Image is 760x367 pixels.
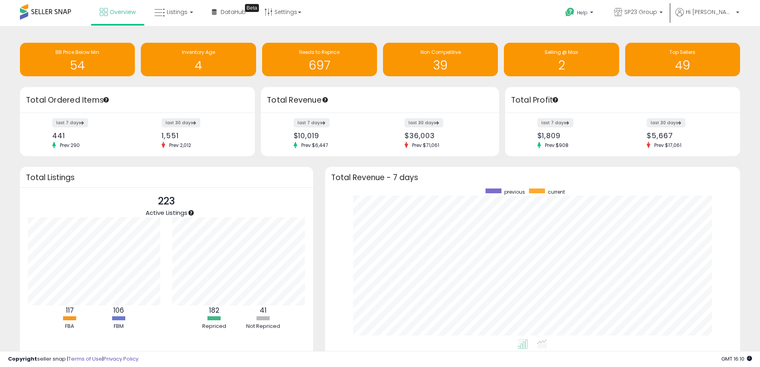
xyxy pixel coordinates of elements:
[504,43,619,76] a: Selling @ Max 2
[420,49,461,56] span: Non Competitive
[405,131,485,140] div: $36,003
[55,49,99,56] span: BB Price Below Min
[565,7,575,17] i: Get Help
[548,188,565,195] span: current
[262,43,377,76] a: Needs to Reprice 697
[541,142,572,149] span: Prev: $908
[260,306,266,315] b: 41
[20,43,135,76] a: BB Price Below Min 54
[141,43,256,76] a: Inventory Age 4
[675,8,739,26] a: Hi [PERSON_NAME]
[146,208,188,217] span: Active Listings
[267,95,493,106] h3: Total Revenue
[294,131,374,140] div: $10,019
[68,355,102,363] a: Terms of Use
[629,59,736,72] h1: 49
[577,9,588,16] span: Help
[190,323,238,330] div: Repriced
[294,118,330,127] label: last 7 days
[383,43,498,76] a: Non Competitive 39
[508,59,615,72] h1: 2
[113,306,124,315] b: 106
[145,59,252,72] h1: 4
[8,355,37,363] strong: Copyright
[387,59,494,72] h1: 39
[182,49,215,56] span: Inventory Age
[405,118,443,127] label: last 30 days
[721,355,752,363] span: 2025-10-7 16:10 GMT
[537,118,573,127] label: last 7 days
[511,95,734,106] h3: Total Profit
[167,8,188,16] span: Listings
[299,49,340,56] span: Needs to Reprice
[162,131,241,140] div: 1,551
[686,8,734,16] span: Hi [PERSON_NAME]
[322,96,329,103] div: Tooltip anchor
[625,43,740,76] a: Top Sellers 49
[165,142,195,149] span: Prev: 2,012
[146,194,188,209] p: 223
[331,175,734,181] h3: Total Revenue - 7 days
[545,49,578,56] span: Selling @ Max
[221,8,246,16] span: DataHub
[26,95,249,106] h3: Total Ordered Items
[26,175,307,181] h3: Total Listings
[46,323,94,330] div: FBA
[188,209,195,216] div: Tooltip anchor
[245,4,259,12] div: Tooltip anchor
[162,118,200,127] label: last 30 days
[647,131,726,140] div: $5,667
[624,8,657,16] span: SP23 Group
[266,59,373,72] h1: 697
[103,96,110,103] div: Tooltip anchor
[110,8,136,16] span: Overview
[209,306,219,315] b: 182
[52,118,88,127] label: last 7 days
[66,306,74,315] b: 117
[56,142,84,149] span: Prev: 290
[408,142,443,149] span: Prev: $71,061
[559,1,601,26] a: Help
[239,323,287,330] div: Not Repriced
[24,59,131,72] h1: 54
[537,131,617,140] div: $1,809
[103,355,138,363] a: Privacy Policy
[8,355,138,363] div: seller snap | |
[504,188,525,195] span: previous
[95,323,143,330] div: FBM
[650,142,685,149] span: Prev: $17,061
[297,142,332,149] span: Prev: $6,447
[52,131,132,140] div: 441
[647,118,685,127] label: last 30 days
[552,96,559,103] div: Tooltip anchor
[669,49,695,56] span: Top Sellers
